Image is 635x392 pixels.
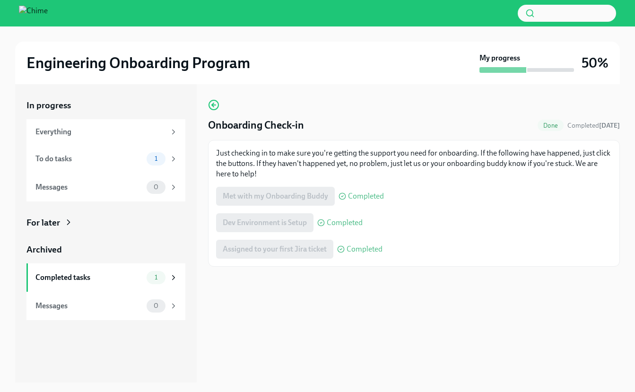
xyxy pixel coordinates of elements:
[538,122,564,129] span: Done
[148,302,164,309] span: 0
[216,148,612,179] p: Just checking in to make sure you're getting the support you need for onboarding. If the followin...
[19,6,48,21] img: Chime
[26,292,185,320] a: Messages0
[35,272,143,283] div: Completed tasks
[26,244,185,256] a: Archived
[148,183,164,191] span: 0
[26,145,185,173] a: To do tasks1
[149,155,163,162] span: 1
[479,53,520,63] strong: My progress
[347,245,383,253] span: Completed
[26,119,185,145] a: Everything
[26,53,250,72] h2: Engineering Onboarding Program
[35,127,165,137] div: Everything
[149,274,163,281] span: 1
[26,217,60,229] div: For later
[35,182,143,192] div: Messages
[26,173,185,201] a: Messages0
[35,154,143,164] div: To do tasks
[582,54,609,71] h3: 50%
[348,192,384,200] span: Completed
[26,263,185,292] a: Completed tasks1
[26,99,185,112] a: In progress
[599,122,620,130] strong: [DATE]
[567,121,620,130] span: October 8th, 2025 09:40
[208,118,304,132] h4: Onboarding Check-in
[567,122,620,130] span: Completed
[327,219,363,226] span: Completed
[26,217,185,229] a: For later
[35,301,143,311] div: Messages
